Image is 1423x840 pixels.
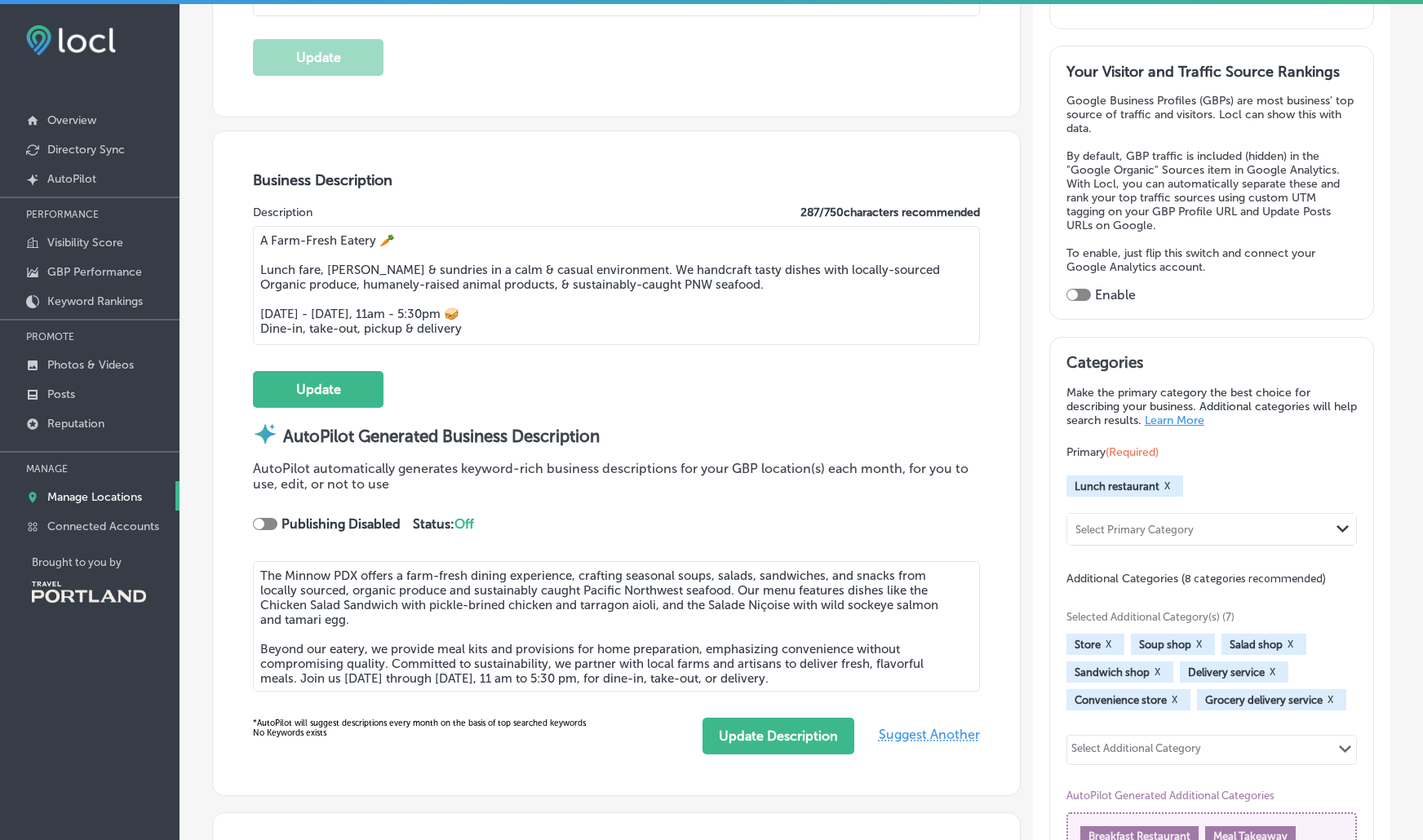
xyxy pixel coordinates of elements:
h3: Business Description [253,171,979,189]
p: AutoPilot [47,172,96,186]
p: Connected Accounts [47,519,159,533]
button: Update [253,371,383,408]
div: Select Additional Category [1071,742,1201,761]
p: Keyword Rankings [47,294,143,308]
textarea: A Farm-Fresh Eatery 🥕 Lunch fare, [PERSON_NAME] & sundries in a calm & casual environment. We han... [253,226,979,345]
span: Delivery service [1188,666,1265,679]
img: Travel Portland [32,581,146,603]
div: No Keywords exists [253,718,586,738]
span: Selected Additional Category(s) (7) [1066,611,1345,623]
button: X [1150,665,1165,679]
p: To enable, just flip this switch and connect your Google Analytics account. [1066,246,1357,274]
button: X [1191,638,1207,651]
label: Description [253,206,313,219]
span: Primary [1066,445,1159,459]
span: Store [1075,639,1101,651]
span: Grocery delivery service [1205,694,1323,706]
span: Lunch restaurant [1075,480,1159,493]
strong: Status: [413,516,474,532]
button: X [1323,693,1338,706]
p: Make the primary category the best choice for describing your business. Additional categories wil... [1066,386,1357,427]
p: Google Business Profiles (GBPs) are most business' top source of traffic and visitors. Locl can s... [1066,94,1357,135]
span: Suggest Another [879,714,980,754]
span: Convenience store [1075,694,1167,706]
p: Overview [47,113,96,127]
p: Reputation [47,417,104,431]
p: AutoPilot automatically generates keyword-rich business descriptions for your GBP location(s) eac... [253,461,979,492]
strong: Publishing Disabled [281,516,401,532]
button: Update Description [703,718,854,754]
button: X [1265,665,1280,679]
span: AutoPilot Generated Additional Categories [1066,789,1345,802]
p: Manage Locations [47,490,142,504]
img: autopilot-icon [253,422,277,446]
button: X [1167,693,1182,706]
span: Sandwich shop [1075,666,1150,679]
button: X [1159,480,1175,493]
a: Learn More [1145,413,1204,427]
button: X [1283,638,1298,651]
label: 287 / 750 characters recommended [800,206,980,219]
div: Select Primary Category [1075,524,1194,536]
h3: Your Visitor and Traffic Source Rankings [1066,63,1357,81]
span: Off [454,516,474,532]
button: X [1101,638,1116,651]
span: Salad shop [1230,639,1283,651]
p: By default, GBP traffic is included (hidden) in the "Google Organic" Sources item in Google Analy... [1066,149,1357,232]
h3: Categories [1066,353,1357,378]
span: (Required) [1106,445,1159,459]
img: fda3e92497d09a02dc62c9cd864e3231.png [26,25,116,55]
p: Visibility Score [47,236,123,250]
button: Update [253,39,383,76]
span: Soup shop [1139,639,1191,651]
span: *AutoPilot will suggest descriptions every month on the basis of top searched keywords [253,718,586,728]
p: Photos & Videos [47,358,134,372]
p: Directory Sync [47,143,125,157]
textarea: The Minnow PDX offers a farm-fresh dining experience, crafting seasonal soups, salads, sandwiches... [253,561,979,692]
p: Brought to you by [32,556,180,568]
strong: AutoPilot Generated Business Description [283,427,600,446]
p: GBP Performance [47,265,142,279]
span: Additional Categories [1066,572,1326,586]
label: Enable [1095,287,1136,303]
p: Posts [47,387,75,401]
span: (8 categories recommended) [1181,571,1326,586]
